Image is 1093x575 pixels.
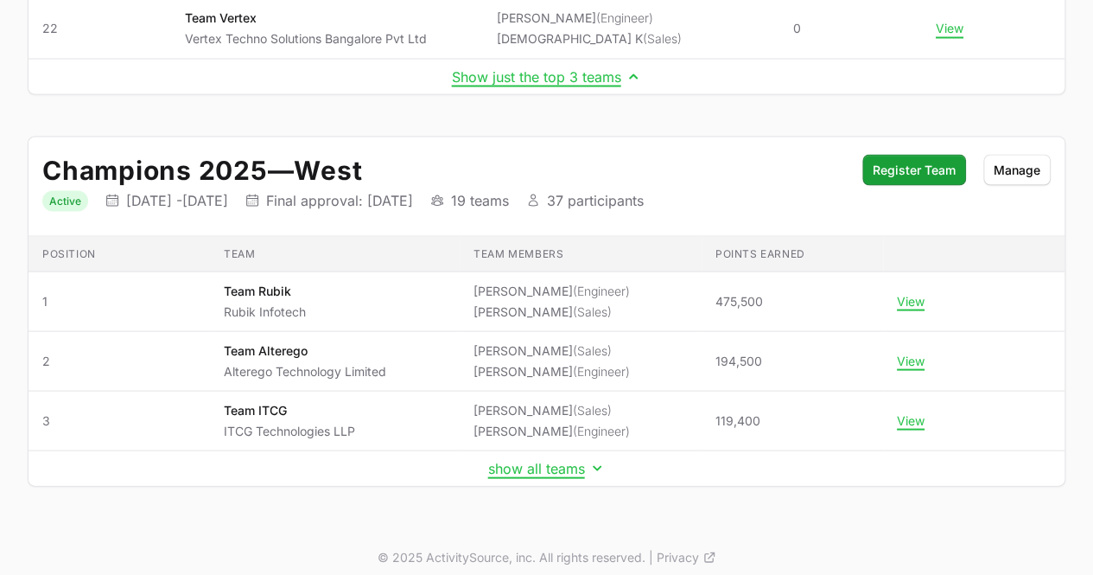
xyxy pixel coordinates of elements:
[897,293,925,309] button: View
[473,401,630,418] li: [PERSON_NAME]
[897,353,925,368] button: View
[573,303,612,318] span: (Sales)
[224,303,306,320] p: Rubik Infotech
[451,191,509,208] p: 19 teams
[42,154,845,185] h2: Champions 2025 West
[897,412,925,428] button: View
[452,67,642,85] button: Show just the top 3 teams
[547,191,644,208] p: 37 participants
[497,30,682,48] li: [DEMOGRAPHIC_DATA] K
[573,283,630,297] span: (Engineer)
[473,342,630,359] li: [PERSON_NAME]
[643,31,682,46] span: (Sales)
[378,548,645,565] p: © 2025 ActivitySource, inc. All rights reserved.
[126,191,228,208] p: [DATE] - [DATE]
[224,282,306,299] p: Team Rubik
[185,10,427,27] p: Team Vertex
[994,159,1040,180] span: Manage
[497,10,682,27] li: [PERSON_NAME]
[596,10,653,25] span: (Engineer)
[42,292,196,310] span: 1
[42,412,196,429] span: 3
[473,282,630,299] li: [PERSON_NAME]
[224,422,355,439] p: ITCG Technologies LLP
[224,342,386,359] p: Team Alterego
[649,548,653,565] span: |
[210,236,460,272] th: Team
[29,236,210,272] th: Position
[268,154,295,185] span: —
[983,154,1051,185] button: Manage
[657,548,716,565] a: Privacy
[573,363,630,378] span: (Engineer)
[266,191,413,208] p: Final approval: [DATE]
[715,412,760,429] span: 119,400
[573,402,612,417] span: (Sales)
[473,362,630,380] li: [PERSON_NAME]
[573,423,630,438] span: (Engineer)
[702,236,883,272] th: Points earned
[42,352,196,369] span: 2
[460,236,702,272] th: Team members
[28,136,1065,486] div: Initiative details
[224,362,386,380] p: Alterego Technology Limited
[573,342,612,357] span: (Sales)
[862,154,966,185] button: Register Team
[488,459,606,476] button: show all teams
[42,20,157,37] span: 22
[224,401,355,418] p: Team ITCG
[715,292,763,310] span: 475,500
[793,20,801,37] span: 0
[473,422,630,439] li: [PERSON_NAME]
[873,159,956,180] span: Register Team
[473,303,630,320] li: [PERSON_NAME]
[936,21,963,36] button: View
[715,352,762,369] span: 194,500
[185,30,427,48] p: Vertex Techno Solutions Bangalore Pvt Ltd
